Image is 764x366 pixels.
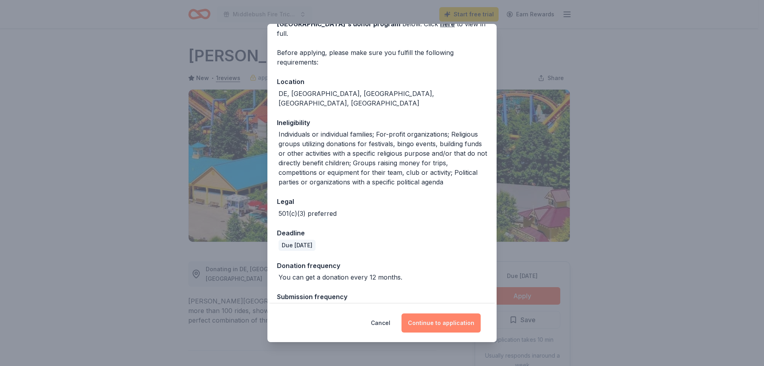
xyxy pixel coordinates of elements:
[277,48,487,67] div: Before applying, please make sure you fulfill the following requirements:
[371,313,390,333] button: Cancel
[277,292,487,302] div: Submission frequency
[277,196,487,207] div: Legal
[277,228,487,238] div: Deadline
[401,313,481,333] button: Continue to application
[279,272,402,282] div: You can get a donation every 12 months.
[277,117,487,128] div: Ineligibility
[277,76,487,87] div: Location
[277,260,487,271] div: Donation frequency
[279,89,487,108] div: DE, [GEOGRAPHIC_DATA], [GEOGRAPHIC_DATA], [GEOGRAPHIC_DATA], [GEOGRAPHIC_DATA]
[440,19,455,29] a: here
[279,209,337,218] div: 501(c)(3) preferred
[279,129,487,187] div: Individuals or individual families; For-profit organizations; Religious groups utilizing donation...
[279,240,316,251] div: Due [DATE]
[277,10,487,38] div: We've summarized the requirements for below. Click to view in full.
